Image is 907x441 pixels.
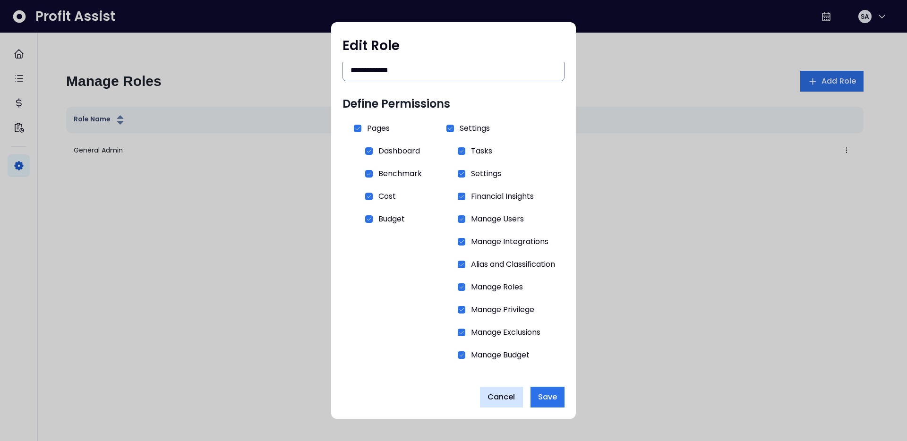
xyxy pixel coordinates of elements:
span: Tasks [471,144,492,159]
span: Edit Role [342,37,400,54]
span: Manage Budget [471,348,530,363]
span: Dashboard [378,144,420,159]
span: Settings [471,166,501,181]
span: Manage Users [471,212,524,227]
span: Settings [460,121,490,136]
span: Pages [367,121,390,136]
span: Financial Insights [471,189,534,204]
span: Alias and Classification [471,257,555,272]
span: Budget [378,212,405,227]
span: Manage Roles [471,280,523,295]
span: Cost [378,189,396,204]
button: Cancel [480,387,523,407]
span: Benchmark [378,166,422,181]
span: Cancel [488,391,515,403]
span: Save [538,391,557,403]
span: Manage Privilege [471,302,534,317]
span: Manage Exclusions [471,325,540,340]
span: Define Permissions [342,96,450,111]
span: Manage Integrations [471,234,548,249]
button: Save [531,387,565,407]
